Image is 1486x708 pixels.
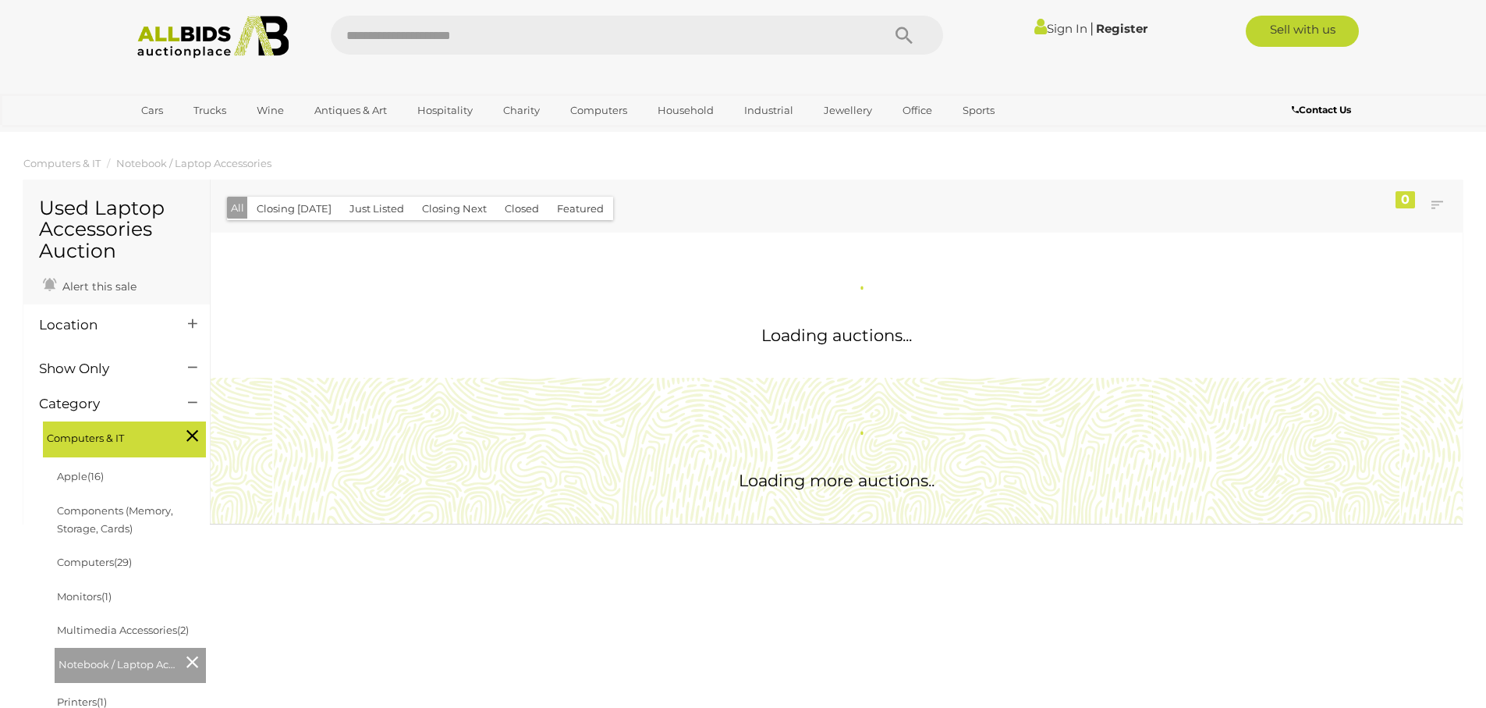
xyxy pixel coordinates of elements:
[413,197,496,221] button: Closing Next
[57,696,107,708] a: Printers(1)
[1034,21,1087,36] a: Sign In
[247,197,341,221] button: Closing [DATE]
[246,98,294,123] a: Wine
[814,98,882,123] a: Jewellery
[39,318,165,333] h4: Location
[227,197,248,219] button: All
[183,98,236,123] a: Trucks
[129,16,298,59] img: Allbids.com.au
[1292,101,1355,119] a: Contact Us
[57,556,132,568] a: Computers(29)
[734,98,803,123] a: Industrial
[407,98,483,123] a: Hospitality
[560,98,637,123] a: Computers
[57,504,173,535] a: Components (Memory, Storage, Cards)
[1096,21,1147,36] a: Register
[57,590,112,603] a: Monitors(1)
[548,197,613,221] button: Featured
[39,197,194,262] h1: Used Laptop Accessories Auction
[1246,16,1359,47] a: Sell with us
[1396,191,1415,208] div: 0
[116,157,271,169] a: Notebook / Laptop Accessories
[177,624,189,636] span: (2)
[97,696,107,708] span: (1)
[865,16,943,55] button: Search
[59,279,137,294] span: Alert this sale
[39,361,165,376] h4: Show Only
[892,98,942,123] a: Office
[340,197,413,221] button: Just Listed
[39,273,140,297] a: Alert this sale
[952,98,1005,123] a: Sports
[647,98,724,123] a: Household
[57,624,189,636] a: Multimedia Accessories(2)
[23,157,101,169] a: Computers & IT
[1090,20,1094,37] span: |
[495,197,548,221] button: Closed
[39,397,165,411] h4: Category
[87,470,104,482] span: (16)
[304,98,397,123] a: Antiques & Art
[131,98,173,123] a: Cars
[101,590,112,603] span: (1)
[59,652,176,674] span: Notebook / Laptop Accessories
[739,471,935,490] span: Loading more auctions..
[47,425,164,447] span: Computers & IT
[493,98,550,123] a: Charity
[57,470,104,482] a: Apple(16)
[1292,104,1351,116] b: Contact Us
[131,123,262,149] a: [GEOGRAPHIC_DATA]
[761,326,912,345] span: Loading auctions...
[114,556,132,568] span: (29)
